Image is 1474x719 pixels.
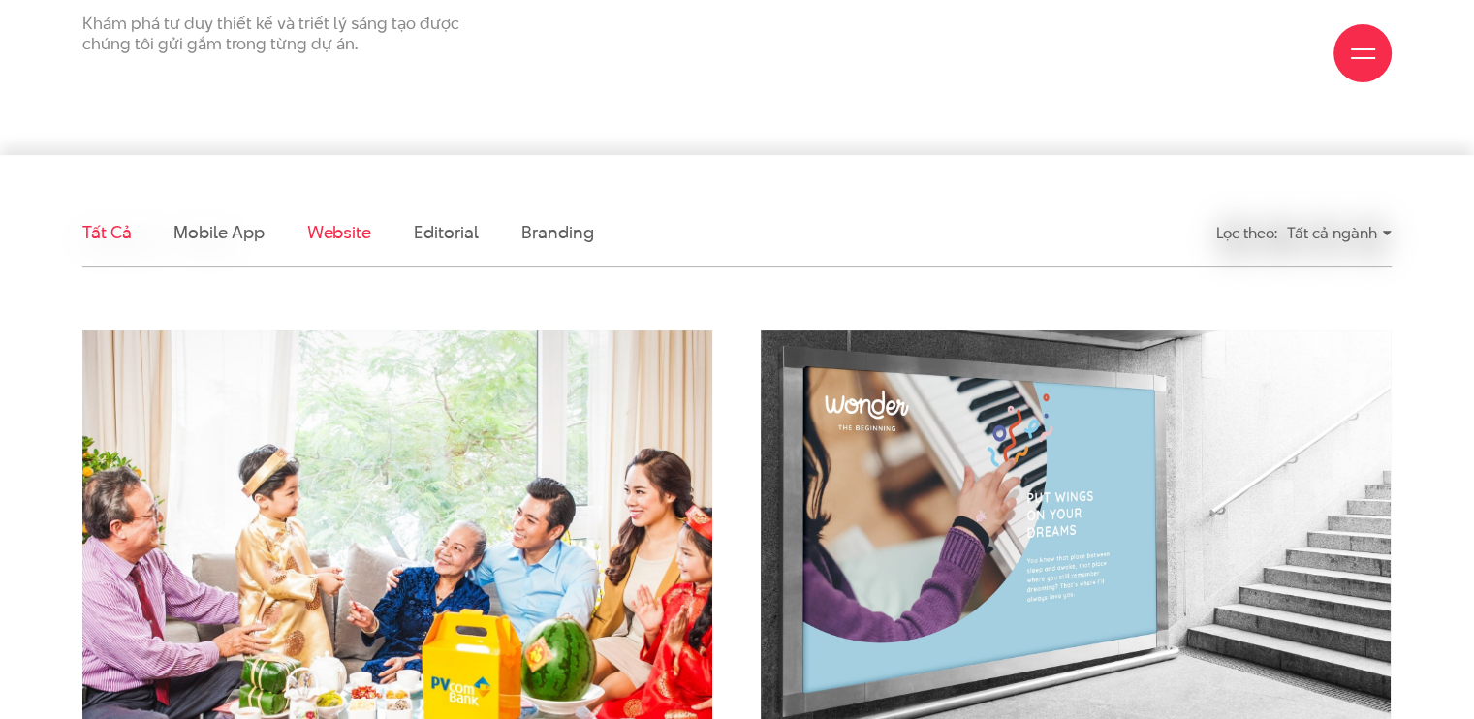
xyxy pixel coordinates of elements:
[521,220,593,244] a: Branding
[1287,216,1392,250] div: Tất cả ngành
[414,220,479,244] a: Editorial
[307,220,371,244] a: Website
[82,220,131,244] a: Tất cả
[173,220,264,244] a: Mobile app
[1216,216,1277,250] div: Lọc theo:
